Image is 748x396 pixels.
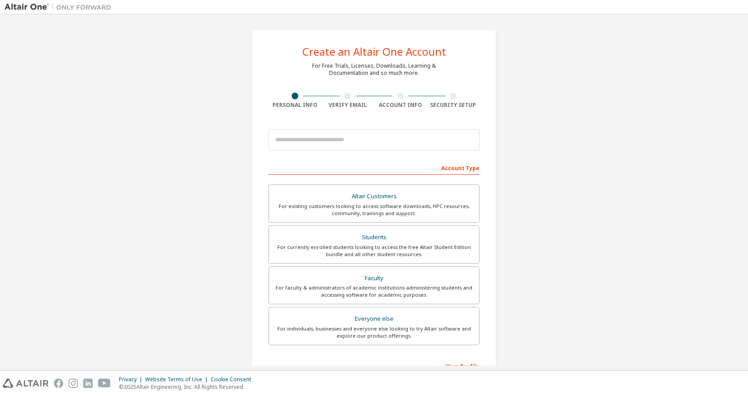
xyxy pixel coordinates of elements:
div: Account Info [374,102,427,109]
img: linkedin.svg [83,379,93,388]
div: Everyone else [274,313,474,325]
div: Faculty [274,272,474,285]
img: instagram.svg [69,379,78,388]
div: Security Setup [427,102,480,109]
div: For faculty & administrators of academic institutions administering students and accessing softwa... [274,284,474,298]
img: facebook.svg [54,379,63,388]
div: Students [274,231,474,244]
div: Website Terms of Use [145,376,211,383]
div: Verify Email [321,102,374,109]
img: altair_logo.svg [3,379,49,388]
div: Cookie Consent [211,376,256,383]
div: Personal Info [268,102,321,109]
div: For Free Trials, Licenses, Downloads, Learning & Documentation and so much more. [312,62,436,77]
div: Altair Customers [274,190,474,203]
p: © 2025 Altair Engineering, Inc. All Rights Reserved. [119,383,256,391]
img: youtube.svg [98,379,111,388]
div: Privacy [119,376,145,383]
div: For currently enrolled students looking to access the free Altair Student Edition bundle and all ... [274,244,474,258]
div: Your Profile [268,359,480,373]
div: Account Type [268,160,480,175]
img: Altair One [4,3,116,12]
div: For existing customers looking to access software downloads, HPC resources, community, trainings ... [274,203,474,217]
div: For individuals, businesses and everyone else looking to try Altair software and explore our prod... [274,325,474,339]
div: Create an Altair One Account [302,46,446,57]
